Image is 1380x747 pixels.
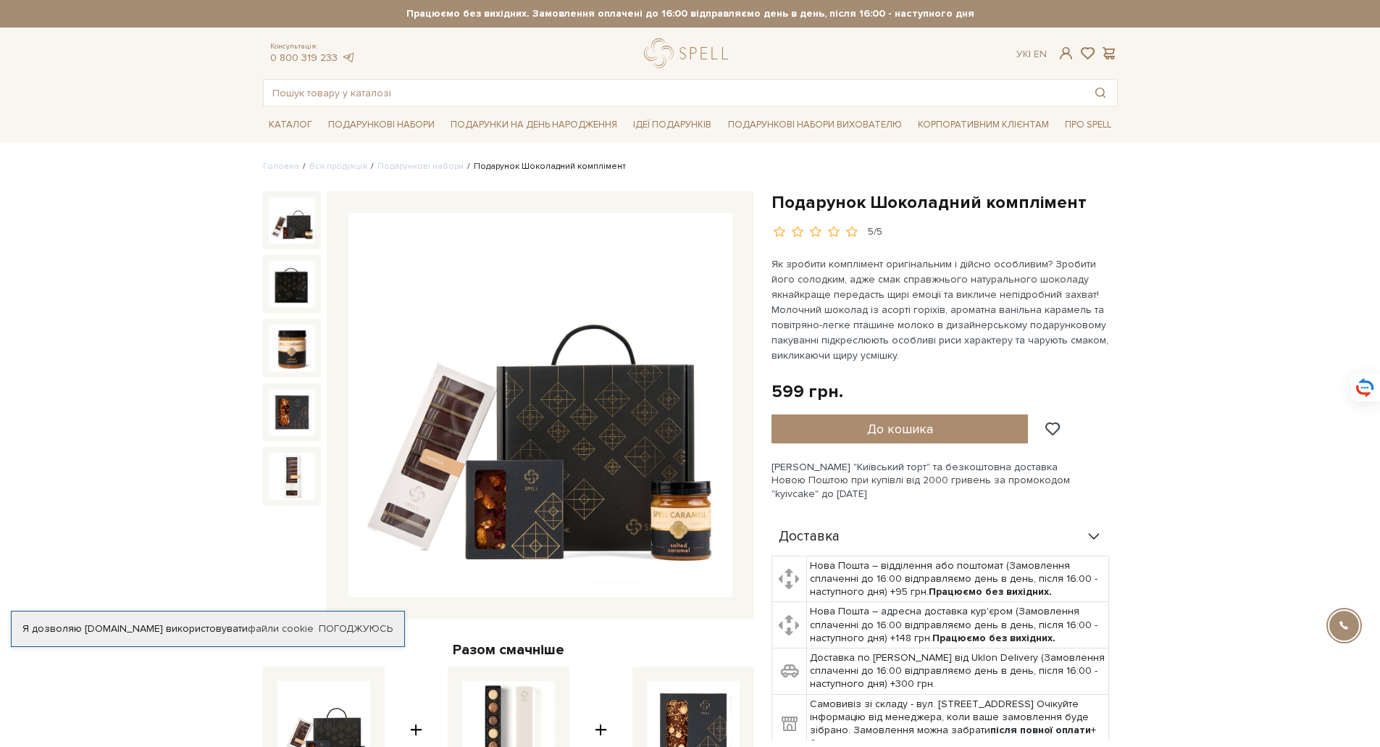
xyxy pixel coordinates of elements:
[771,414,1029,443] button: До кошика
[867,421,933,437] span: До кошика
[322,114,440,136] a: Подарункові набори
[771,191,1118,214] h1: Подарунок Шоколадний комплімент
[12,622,404,635] div: Я дозволяю [DOMAIN_NAME] використовувати
[932,632,1055,644] b: Працюємо без вихідних.
[771,380,843,403] div: 599 грн.
[868,225,882,239] div: 5/5
[269,389,315,435] img: Подарунок Шоколадний комплімент
[779,530,840,543] span: Доставка
[270,42,356,51] span: Консультація:
[263,7,1118,20] strong: Працюємо без вихідних. Замовлення оплачені до 16:00 відправляємо день в день, після 16:00 - насту...
[270,51,338,64] a: 0 800 319 233
[1029,48,1031,60] span: |
[627,114,717,136] a: Ідеї подарунків
[1084,80,1117,106] button: Пошук товару у каталозі
[722,112,908,137] a: Подарункові набори вихователю
[264,80,1084,106] input: Пошук товару у каталозі
[644,38,735,68] a: logo
[807,556,1109,602] td: Нова Пошта – відділення або поштомат (Замовлення сплаченні до 16:00 відправляємо день в день, піс...
[309,161,367,172] a: Вся продукція
[990,724,1091,736] b: після повної оплати
[464,160,626,173] li: Подарунок Шоколадний комплімент
[377,161,464,172] a: Подарункові набори
[263,640,754,659] div: Разом смачніше
[912,112,1055,137] a: Корпоративним клієнтам
[1059,114,1117,136] a: Про Spell
[771,461,1118,501] div: [PERSON_NAME] "Київський торт" та безкоштовна доставка Новою Поштою при купівлі від 2000 гривень ...
[807,602,1109,648] td: Нова Пошта – адресна доставка кур'єром (Замовлення сплаченні до 16:00 відправляємо день в день, п...
[348,213,732,597] img: Подарунок Шоколадний комплімент
[341,51,356,64] a: telegram
[269,453,315,499] img: Подарунок Шоколадний комплімент
[1034,48,1047,60] a: En
[771,256,1111,363] p: Як зробити комплімент оригінальним і дійсно особливим? Зробити його солодким, адже смак справжньо...
[319,622,393,635] a: Погоджуюсь
[269,261,315,307] img: Подарунок Шоколадний комплімент
[263,161,299,172] a: Головна
[1016,48,1047,61] div: Ук
[248,622,314,635] a: файли cookie
[263,114,318,136] a: Каталог
[807,648,1109,695] td: Доставка по [PERSON_NAME] від Uklon Delivery (Замовлення сплаченні до 16:00 відправляємо день в д...
[929,585,1052,598] b: Працюємо без вихідних.
[445,114,623,136] a: Подарунки на День народження
[269,325,315,371] img: Подарунок Шоколадний комплімент
[269,197,315,243] img: Подарунок Шоколадний комплімент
